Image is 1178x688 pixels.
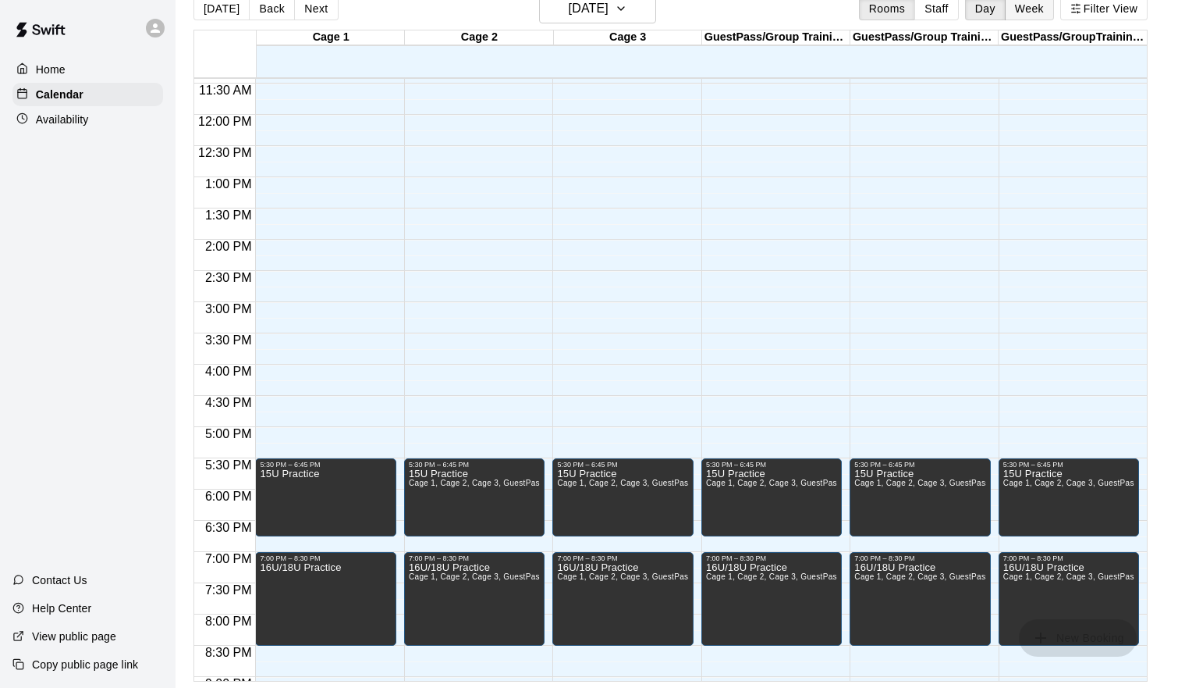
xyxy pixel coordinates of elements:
[36,112,89,127] p: Availability
[201,302,256,315] span: 3:00 PM
[999,552,1139,646] div: 7:00 PM – 8:30 PM: 16U/18U Practice
[850,458,990,536] div: 5:30 PM – 6:45 PM: 15U Practice
[409,554,473,562] div: 7:00 PM – 8:30 PM
[201,333,256,347] span: 3:30 PM
[1003,554,1067,562] div: 7:00 PM – 8:30 PM
[999,458,1139,536] div: 5:30 PM – 6:45 PM: 15U Practice
[706,554,770,562] div: 7:00 PM – 8:30 PM
[854,554,918,562] div: 7:00 PM – 8:30 PM
[255,552,396,646] div: 7:00 PM – 8:30 PM: 16U/18U Practice
[201,458,256,472] span: 5:30 PM
[557,572,1057,581] span: Cage 1, Cage 2, Cage 3, GuestPass/Group Training - Cage 1, GuestPass/Group Training - Cage 2, Gue...
[201,396,256,409] span: 4:30 PM
[201,177,256,191] span: 1:00 PM
[201,583,256,597] span: 7:30 PM
[32,572,87,588] p: Contact Us
[12,83,163,106] a: Calendar
[999,30,1147,45] div: GuestPass/GroupTraining - Cage 3
[201,552,256,565] span: 7:00 PM
[194,146,255,159] span: 12:30 PM
[32,657,138,672] p: Copy public page link
[260,554,324,562] div: 7:00 PM – 8:30 PM
[409,572,909,581] span: Cage 1, Cage 2, Cage 3, GuestPass/Group Training - Cage 1, GuestPass/Group Training - Cage 2, Gue...
[557,479,1057,487] span: Cage 1, Cage 2, Cage 3, GuestPass/Group Training - Cage 1, GuestPass/Group Training - Cage 2, Gue...
[257,30,405,45] div: Cage 1
[255,458,396,536] div: 5:30 PM – 6:45 PM: 15U Practice
[404,552,545,646] div: 7:00 PM – 8:30 PM: 16U/18U Practice
[850,30,999,45] div: GuestPass/Group Training - Cage 2
[201,521,256,534] span: 6:30 PM
[552,458,693,536] div: 5:30 PM – 6:45 PM: 15U Practice
[557,554,621,562] div: 7:00 PM – 8:30 PM
[854,461,918,469] div: 5:30 PM – 6:45 PM
[201,240,256,253] span: 2:00 PM
[201,427,256,440] span: 5:00 PM
[32,629,116,644] p: View public page
[201,209,256,222] span: 1:30 PM
[201,615,256,628] span: 8:00 PM
[195,84,256,97] span: 11:30 AM
[405,30,553,45] div: Cage 2
[552,552,693,646] div: 7:00 PM – 8:30 PM: 16U/18U Practice
[194,115,255,128] span: 12:00 PM
[1019,630,1137,643] span: You don't have the permission to add bookings
[850,552,990,646] div: 7:00 PM – 8:30 PM: 16U/18U Practice
[701,458,842,536] div: 5:30 PM – 6:45 PM: 15U Practice
[201,365,256,378] span: 4:00 PM
[409,461,473,469] div: 5:30 PM – 6:45 PM
[260,461,324,469] div: 5:30 PM – 6:45 PM
[404,458,545,536] div: 5:30 PM – 6:45 PM: 15U Practice
[557,461,621,469] div: 5:30 PM – 6:45 PM
[36,87,83,102] p: Calendar
[12,108,163,131] a: Availability
[1003,461,1067,469] div: 5:30 PM – 6:45 PM
[701,552,842,646] div: 7:00 PM – 8:30 PM: 16U/18U Practice
[201,271,256,284] span: 2:30 PM
[12,58,163,81] a: Home
[554,30,702,45] div: Cage 3
[32,601,91,616] p: Help Center
[706,461,770,469] div: 5:30 PM – 6:45 PM
[201,490,256,503] span: 6:00 PM
[409,479,909,487] span: Cage 1, Cage 2, Cage 3, GuestPass/Group Training - Cage 1, GuestPass/Group Training - Cage 2, Gue...
[201,646,256,659] span: 8:30 PM
[36,62,66,77] p: Home
[702,30,850,45] div: GuestPass/Group Training - Cage 1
